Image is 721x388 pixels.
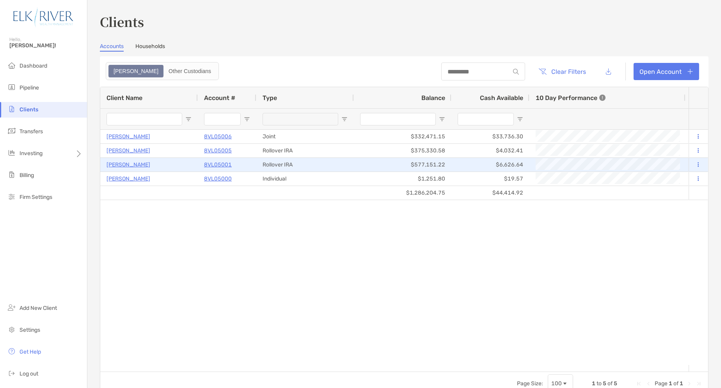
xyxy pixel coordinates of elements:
button: Open Filter Menu [439,116,445,122]
img: settings icon [7,325,16,334]
a: [PERSON_NAME] [107,174,150,184]
a: 8VL05000 [204,174,232,184]
button: Open Filter Menu [185,116,192,122]
a: 8VL05001 [204,160,232,170]
div: $577,151.22 [354,158,451,172]
span: Dashboard [20,63,47,69]
a: Accounts [100,43,124,52]
input: Client Name Filter Input [107,113,182,125]
span: Account # [204,94,235,102]
div: Zoe [109,66,163,77]
span: Client Name [107,94,142,102]
div: $1,251.80 [354,172,451,186]
img: transfers icon [7,126,16,136]
span: Balance [421,94,445,102]
div: Page Size: [517,380,543,387]
img: dashboard icon [7,61,16,70]
span: 5 [614,380,617,387]
img: add_new_client icon [7,303,16,312]
span: Investing [20,150,43,157]
img: firm-settings icon [7,192,16,201]
span: Pipeline [20,84,39,91]
a: [PERSON_NAME] [107,146,150,156]
img: investing icon [7,148,16,157]
span: 1 [680,380,683,387]
div: segmented control [106,62,219,80]
div: Other Custodians [164,66,215,77]
span: Clients [20,106,38,113]
img: pipeline icon [7,82,16,92]
span: Billing [20,172,34,179]
div: $4,032.41 [451,144,529,157]
img: get-help icon [7,347,16,356]
input: Cash Available Filter Input [458,113,514,125]
div: $6,626.64 [451,158,529,172]
div: $375,330.58 [354,144,451,157]
div: Individual [256,172,354,186]
a: [PERSON_NAME] [107,160,150,170]
img: logout icon [7,368,16,378]
div: $33,736.30 [451,130,529,143]
div: Rollover IRA [256,144,354,157]
div: $332,471.15 [354,130,451,143]
div: Previous Page [645,381,652,387]
span: of [607,380,613,387]
span: Add New Client [20,305,57,311]
a: Households [135,43,165,52]
div: $1,286,204.75 [354,186,451,200]
a: 8VL05005 [204,146,232,156]
div: Last Page [696,381,702,387]
span: Settings [20,327,40,333]
a: Open Account [634,63,699,80]
input: Account # Filter Input [204,113,241,125]
button: Open Filter Menu [517,116,523,122]
span: Page [655,380,668,387]
div: 100 [551,380,562,387]
span: Type [263,94,277,102]
span: of [673,380,678,387]
button: Open Filter Menu [341,116,348,122]
span: [PERSON_NAME]! [9,42,82,49]
span: Firm Settings [20,194,52,200]
span: Transfers [20,128,43,135]
div: Rollover IRA [256,158,354,172]
span: Cash Available [480,94,523,102]
span: 1 [669,380,672,387]
div: $19.57 [451,172,529,186]
span: Log out [20,370,38,377]
img: Zoe Logo [9,3,78,31]
h3: Clients [100,13,709,30]
a: 8VL05006 [204,132,232,141]
span: 1 [592,380,595,387]
div: First Page [636,381,642,387]
div: Next Page [686,381,693,387]
input: Balance Filter Input [360,113,436,125]
img: input icon [513,69,519,75]
div: $44,414.92 [451,186,529,200]
div: 10 Day Performance [536,87,606,108]
span: to [597,380,602,387]
button: Open Filter Menu [244,116,250,122]
span: Get Help [20,349,41,355]
span: 5 [603,380,606,387]
div: Joint [256,130,354,143]
img: clients icon [7,104,16,114]
button: Clear Filters [533,63,592,80]
a: [PERSON_NAME] [107,132,150,141]
img: billing icon [7,170,16,179]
